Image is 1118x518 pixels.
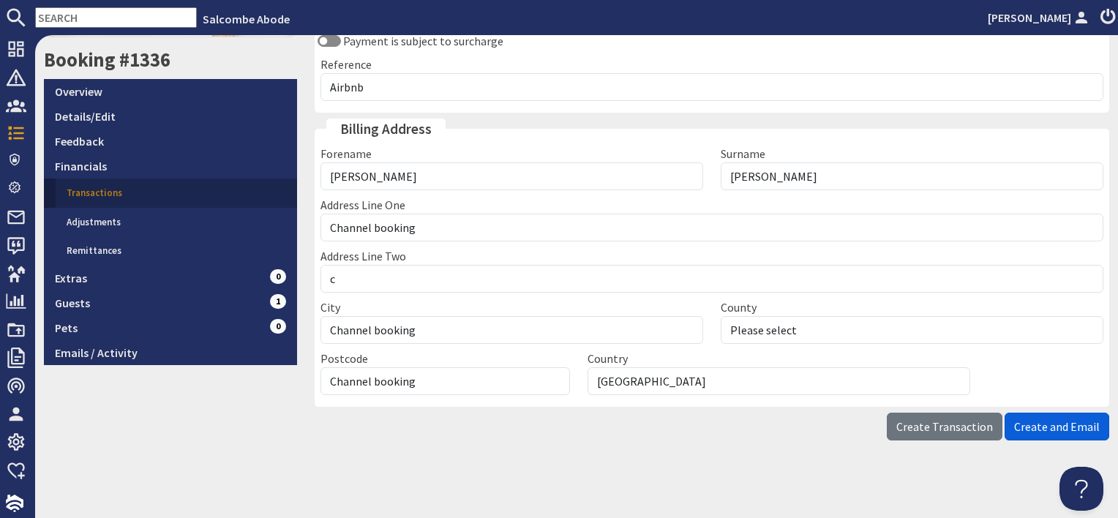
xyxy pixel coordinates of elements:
input: e.g. Cheque Reference Code, Terminal Reference, BACS Reference [320,73,1103,101]
img: staytech_i_w-64f4e8e9ee0a9c174fd5317b4b171b261742d2d393467e5bdba4413f4f884c10.svg [6,495,23,512]
a: Feedback [44,129,297,154]
a: Financials [44,154,297,179]
a: Salcombe Abode [203,12,290,26]
span: Create Transaction [896,419,993,434]
label: Forename [320,146,372,161]
a: [PERSON_NAME] [988,9,1092,26]
a: Guests1 [44,290,297,315]
h2: Booking #1336 [44,48,297,72]
input: e.g. Two Many House [320,214,1103,241]
label: County [721,300,757,315]
a: Transactions [56,179,297,208]
a: Details/Edit [44,104,297,129]
label: City [320,300,340,315]
input: e.g. Somerset [721,316,1103,344]
a: Overview [44,79,297,104]
legend: Billing Address [326,119,446,140]
span: 0 [270,319,286,334]
label: Reference [320,57,372,72]
label: Surname [721,146,765,161]
a: Pets0 [44,315,297,340]
span: Create and Email [1014,419,1100,434]
label: Payment is subject to surcharge [341,34,503,48]
button: Create Transaction [887,413,1002,440]
label: Postcode [320,351,368,366]
label: Address Line One [320,198,405,212]
a: Extras0 [44,266,297,290]
input: e.g. Yeovil [320,316,703,344]
input: e.g. Cloudy Apple Street [320,265,1103,293]
label: Country [588,351,628,366]
a: Remittances [56,236,297,266]
span: 0 [270,269,286,284]
iframe: Toggle Customer Support [1059,467,1103,511]
input: e.g. BA22 8WA [320,367,570,395]
label: Address Line Two [320,249,406,263]
input: SEARCH [35,7,197,28]
a: Adjustments [56,208,297,237]
span: 1 [270,294,286,309]
button: Create and Email [1005,413,1109,440]
a: Emails / Activity [44,340,297,365]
